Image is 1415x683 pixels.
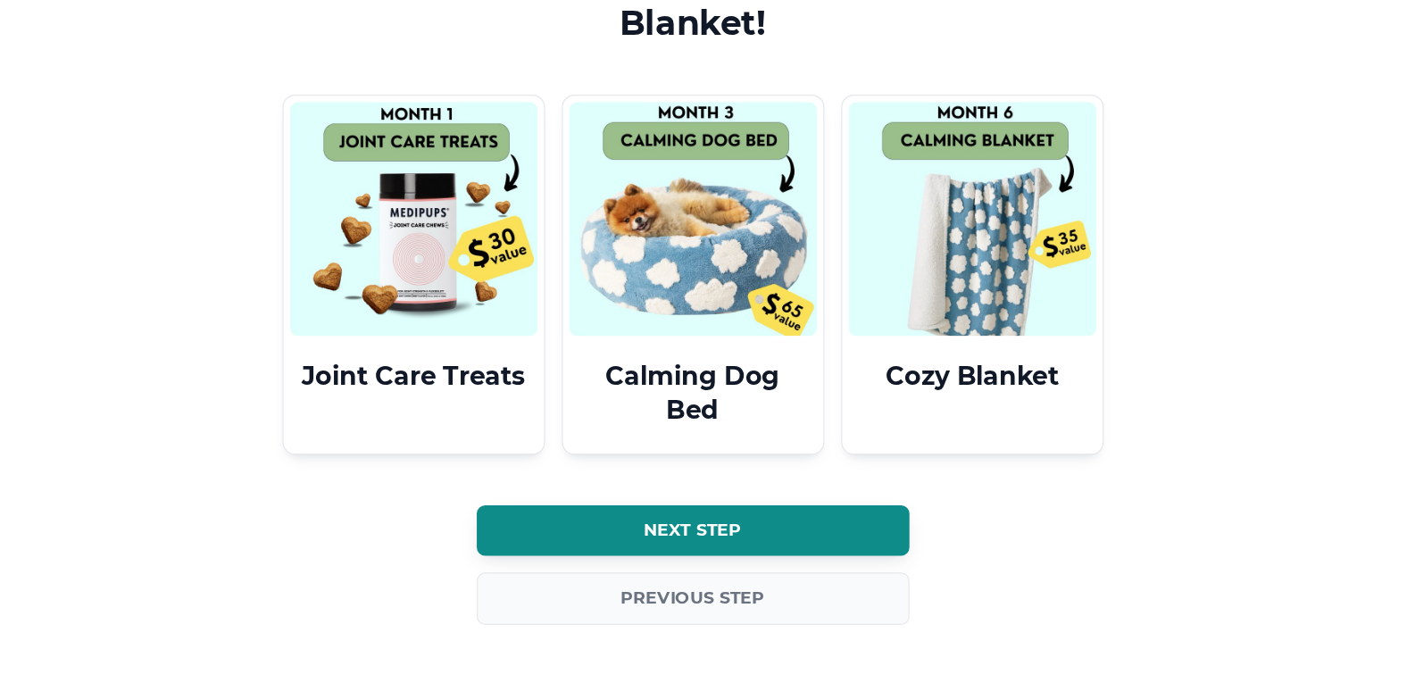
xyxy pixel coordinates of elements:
h4: Calming Dog Bed [612,406,804,465]
span: Next step [666,544,749,562]
h4: Joint Care Treats [374,406,567,436]
button: Previous step [524,588,892,633]
h4: Cozy Blanket [849,406,1042,436]
h3: Here’s Your FREE Joint Care Treats, + FREE Calming Dog Bed, + FREE Cozy Blanket! [406,32,1009,139]
img: Cozy Blanket [840,188,1051,387]
button: Next step [524,531,892,574]
span: Previous step [646,602,769,620]
img: Calming Dog Bed [603,188,813,387]
img: Joint Care Treats [365,188,576,387]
